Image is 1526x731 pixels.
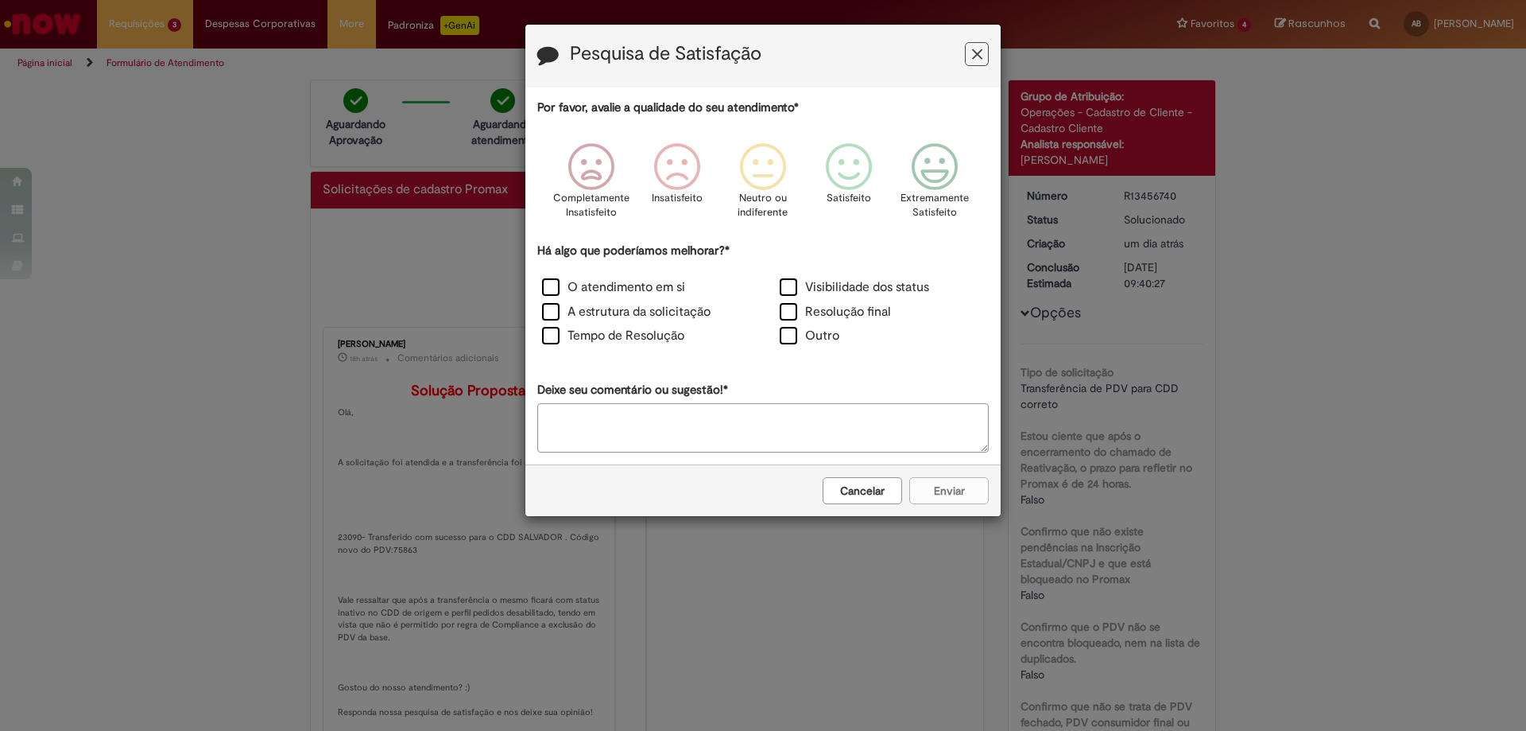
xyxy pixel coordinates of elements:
[652,191,703,206] p: Insatisfeito
[550,131,631,240] div: Completamente Insatisfeito
[542,327,684,345] label: Tempo de Resolução
[827,191,871,206] p: Satisfeito
[808,131,889,240] div: Satisfeito
[537,243,989,350] div: Há algo que poderíamos melhorar?*
[780,327,839,345] label: Outro
[542,278,685,297] label: O atendimento em si
[734,191,792,220] p: Neutro ou indiferente
[894,131,975,240] div: Extremamente Satisfeito
[900,191,969,220] p: Extremamente Satisfeito
[780,303,891,321] label: Resolução final
[823,477,902,504] button: Cancelar
[553,191,629,220] p: Completamente Insatisfeito
[780,278,929,297] label: Visibilidade dos status
[637,131,718,240] div: Insatisfeito
[570,44,761,64] label: Pesquisa de Satisfação
[537,99,799,116] label: Por favor, avalie a qualidade do seu atendimento*
[722,131,804,240] div: Neutro ou indiferente
[542,303,711,321] label: A estrutura da solicitação
[537,382,728,399] label: Deixe seu comentário ou sugestão!*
